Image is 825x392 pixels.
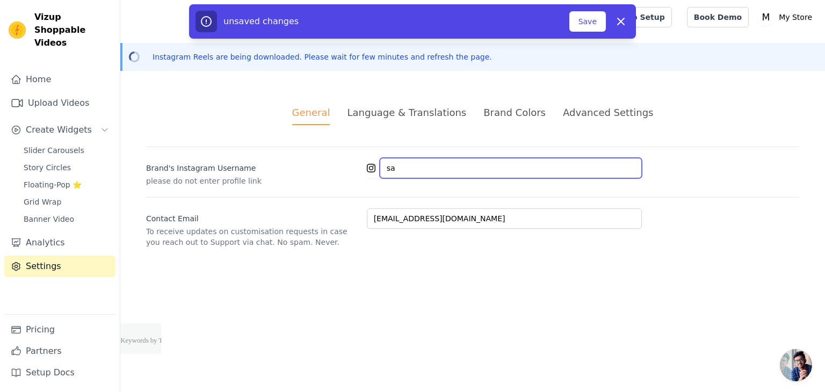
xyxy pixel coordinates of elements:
span: Banner Video [24,214,74,224]
div: Brand Colors [483,105,546,120]
a: Banner Video [17,212,115,227]
div: Keywords by Traffic [120,63,177,70]
a: Settings [4,256,115,277]
a: Setup Docs [4,362,115,383]
a: Pricing [4,319,115,340]
span: Floating-Pop ⭐ [24,179,82,190]
a: Grid Wrap [17,194,115,209]
label: Brand's Instagram Username [146,158,358,173]
div: General [292,105,330,125]
span: Create Widgets [26,124,92,136]
div: Language & Translations [347,105,466,120]
a: Open chat [780,349,812,381]
button: Create Widgets [4,119,115,141]
p: Instagram Reels are being downloaded. Please wait for few minutes and refresh the page. [153,52,492,62]
a: Partners [4,340,115,362]
div: v 4.0.25 [30,17,53,26]
span: unsaved changes [223,16,299,26]
div: Domain Overview [43,63,96,70]
a: Slider Carousels [17,143,115,158]
div: Domain: [DOMAIN_NAME] [28,28,118,37]
span: Grid Wrap [24,197,61,207]
span: Story Circles [24,162,71,173]
a: Home [4,69,115,90]
span: Slider Carousels [24,145,84,156]
img: website_grey.svg [17,28,26,37]
button: Save [569,11,606,32]
div: Advanced Settings [563,105,653,120]
label: Contact Email [146,209,358,224]
a: Floating-Pop ⭐ [17,177,115,192]
a: Story Circles [17,160,115,175]
a: Upload Videos [4,92,115,114]
p: please do not enter profile link [146,176,358,186]
a: Analytics [4,232,115,253]
img: tab_keywords_by_traffic_grey.svg [108,62,117,71]
img: tab_domain_overview_orange.svg [31,62,40,71]
img: logo_orange.svg [17,17,26,26]
p: To receive updates on customisation requests in case you reach out to Support via chat. No spam. ... [146,226,358,248]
